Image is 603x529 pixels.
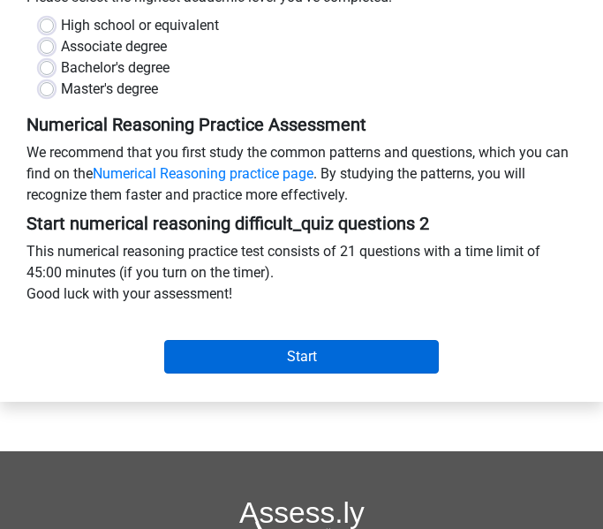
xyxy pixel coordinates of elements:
label: Bachelor's degree [61,57,170,79]
h5: Start numerical reasoning difficult_quiz questions 2 [26,213,577,234]
div: We recommend that you first study the common patterns and questions, which you can find on the . ... [13,142,590,213]
h5: Numerical Reasoning Practice Assessment [26,114,577,135]
div: This numerical reasoning practice test consists of 21 questions with a time limit of 45:00 minute... [13,241,590,312]
input: Start [164,340,440,374]
a: Numerical Reasoning practice page [93,165,313,182]
label: Associate degree [61,36,167,57]
label: Master's degree [61,79,158,100]
label: High school or equivalent [61,15,219,36]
